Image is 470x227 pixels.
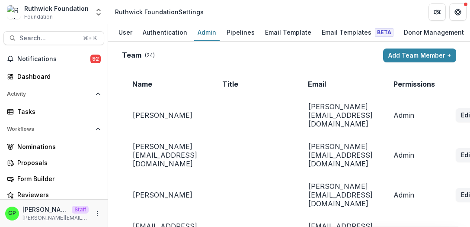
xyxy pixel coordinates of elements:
div: Ruthwick Foundation Settings [115,7,204,16]
td: Name [122,73,212,95]
a: Reviewers [3,188,104,202]
button: Search... [3,31,104,45]
button: Open Activity [3,87,104,101]
td: Admin [383,135,445,175]
span: Beta [375,28,393,37]
a: Donor Management [400,24,467,41]
p: [PERSON_NAME][EMAIL_ADDRESS][DOMAIN_NAME] [22,214,89,222]
div: ⌘ + K [81,33,99,43]
div: Griffin Perry [8,211,16,216]
button: Get Help [449,3,467,21]
div: Email Template [262,26,315,39]
td: Title [212,73,297,95]
div: Form Builder [17,174,97,183]
a: Admin [194,24,220,41]
div: Reviewers [17,190,97,199]
td: [PERSON_NAME][EMAIL_ADDRESS][DOMAIN_NAME] [122,135,212,175]
div: User [115,26,136,39]
button: Add Team Member + [383,49,456,62]
p: ( 24 ) [145,52,155,59]
a: Tasks [3,104,104,119]
div: Tasks [17,107,97,116]
span: Notifications [17,55,90,63]
img: Ruthwick Foundation [7,5,21,19]
button: Partners [428,3,446,21]
td: [PERSON_NAME] [122,95,212,135]
span: Foundation [24,13,53,21]
div: Authentication [139,26,191,39]
td: [PERSON_NAME] [122,175,212,215]
div: Donor Management [400,26,467,39]
a: Form Builder [3,172,104,186]
a: Authentication [139,24,191,41]
h2: Team [122,51,141,59]
div: Admin [194,26,220,39]
div: Proposals [17,158,97,167]
button: Open Workflows [3,122,104,136]
span: Activity [7,91,92,97]
span: 92 [90,55,101,63]
button: Notifications92 [3,52,104,66]
a: Nominations [3,139,104,154]
a: User [115,24,136,41]
td: Admin [383,95,445,135]
div: Nominations [17,142,97,151]
td: [PERSON_NAME][EMAIL_ADDRESS][DOMAIN_NAME] [297,95,383,135]
td: Permissions [383,73,445,95]
td: [PERSON_NAME][EMAIL_ADDRESS][DOMAIN_NAME] [297,175,383,215]
p: [PERSON_NAME] [22,205,68,214]
button: Open entity switcher [93,3,105,21]
td: [PERSON_NAME][EMAIL_ADDRESS][DOMAIN_NAME] [297,135,383,175]
div: Dashboard [17,72,97,81]
a: Email Templates Beta [318,24,397,41]
span: Workflows [7,126,92,132]
a: Pipelines [223,24,258,41]
a: Email Template [262,24,315,41]
p: Staff [72,206,89,214]
a: Dashboard [3,69,104,84]
a: Proposals [3,156,104,170]
button: More [92,208,102,219]
td: Email [297,73,383,95]
div: Pipelines [223,26,258,39]
div: Ruthwick Foundation [24,4,89,13]
td: Admin [383,175,445,215]
nav: breadcrumb [112,6,207,18]
div: Email Templates [318,26,397,39]
span: Search... [19,35,78,42]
